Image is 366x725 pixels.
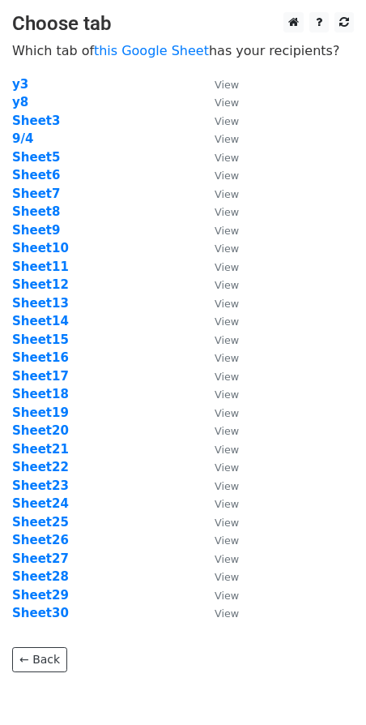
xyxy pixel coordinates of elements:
[215,261,239,273] small: View
[215,534,239,547] small: View
[12,277,69,292] strong: Sheet12
[198,460,239,474] a: View
[215,298,239,310] small: View
[198,150,239,165] a: View
[198,588,239,603] a: View
[215,517,239,529] small: View
[198,168,239,182] a: View
[215,225,239,237] small: View
[12,241,69,255] a: Sheet10
[198,223,239,238] a: View
[12,131,33,146] a: 9/4
[12,496,69,511] a: Sheet24
[198,187,239,201] a: View
[12,350,69,365] a: Sheet16
[215,571,239,583] small: View
[215,242,239,255] small: View
[215,461,239,474] small: View
[215,279,239,291] small: View
[198,423,239,438] a: View
[94,43,209,58] a: this Google Sheet
[12,332,69,347] a: Sheet15
[12,168,60,182] a: Sheet6
[12,387,69,401] a: Sheet18
[12,460,69,474] strong: Sheet22
[12,515,69,530] a: Sheet25
[12,606,69,620] strong: Sheet30
[12,296,69,311] a: Sheet13
[215,371,239,383] small: View
[215,498,239,510] small: View
[12,551,69,566] a: Sheet27
[198,496,239,511] a: View
[198,387,239,401] a: View
[198,277,239,292] a: View
[12,223,60,238] strong: Sheet9
[215,152,239,164] small: View
[12,423,69,438] strong: Sheet20
[12,314,69,328] strong: Sheet14
[215,115,239,127] small: View
[12,260,69,274] a: Sheet11
[12,569,69,584] strong: Sheet28
[198,569,239,584] a: View
[215,79,239,91] small: View
[215,352,239,364] small: View
[12,442,69,457] a: Sheet21
[12,369,69,384] a: Sheet17
[12,12,354,36] h3: Choose tab
[12,95,28,109] a: y8
[198,405,239,420] a: View
[198,533,239,547] a: View
[12,77,28,92] a: y3
[12,405,69,420] a: Sheet19
[215,407,239,419] small: View
[215,97,239,109] small: View
[12,150,60,165] strong: Sheet5
[198,314,239,328] a: View
[215,388,239,401] small: View
[215,188,239,200] small: View
[198,478,239,493] a: View
[215,607,239,620] small: View
[215,425,239,437] small: View
[215,590,239,602] small: View
[12,647,67,672] a: ← Back
[12,114,60,128] a: Sheet3
[198,260,239,274] a: View
[215,315,239,328] small: View
[12,187,60,201] a: Sheet7
[12,588,69,603] a: Sheet29
[12,204,60,219] a: Sheet8
[215,480,239,492] small: View
[215,206,239,218] small: View
[198,369,239,384] a: View
[198,131,239,146] a: View
[198,350,239,365] a: View
[198,332,239,347] a: View
[198,77,239,92] a: View
[12,533,69,547] a: Sheet26
[215,169,239,182] small: View
[12,478,69,493] a: Sheet23
[198,515,239,530] a: View
[198,114,239,128] a: View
